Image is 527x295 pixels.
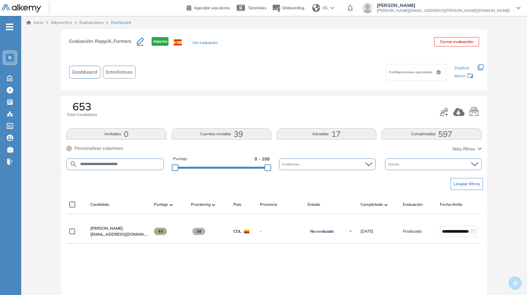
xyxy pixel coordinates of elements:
[152,37,168,46] span: Abierta
[90,225,149,231] a: [PERSON_NAME]
[192,228,205,235] span: 38
[403,202,423,207] span: Evaluación
[51,20,72,25] span: Alkymetrics
[6,26,13,28] i: -
[67,112,97,118] span: Total Candidatos
[277,128,376,140] button: Iniciadas17
[248,5,266,10] span: Tutoriales
[192,40,217,47] button: Ver evaluación
[67,145,123,152] button: Personalizar columnas
[169,204,173,206] img: [missing "en.ARROW_ALT" translation]
[90,202,109,207] span: Candidato
[187,3,230,11] a: Agendar una demo
[360,228,373,234] span: [DATE]
[384,204,388,206] img: [missing "en.ARROW_ALT" translation]
[272,1,304,15] button: Onboarding
[72,101,91,112] span: 653
[377,3,510,8] span: [PERSON_NAME]
[308,202,320,207] span: Estado
[174,39,182,45] img: ESP
[172,128,271,140] button: Cuentas creadas39
[173,156,187,162] span: Puntaje
[79,20,104,25] a: Evaluaciones
[260,202,277,207] span: Provincia
[67,128,166,140] button: Invitados0
[330,7,334,9] img: arrow
[279,158,376,170] div: Incidencias
[70,160,77,168] img: SEARCH_ALT
[233,202,241,207] span: País
[434,37,479,46] button: Cerrar evaluación
[154,228,167,235] span: 40
[455,65,470,70] span: Duplicar
[386,64,447,81] div: Configuraciones opcionales
[453,146,482,152] button: Más filtros
[90,226,123,231] span: [PERSON_NAME]
[103,66,136,79] button: Estadísticas
[90,231,149,237] span: [EMAIL_ADDRESS][DOMAIN_NAME]
[191,202,211,207] span: Proctoring
[8,55,12,60] span: R
[440,202,462,207] span: Fecha límite
[93,38,131,44] span: : RappiX_Farmers
[377,8,510,13] span: [PERSON_NAME][EMAIL_ADDRESS][PERSON_NAME][DOMAIN_NAME]
[72,69,97,76] span: Dashboard
[26,20,43,26] a: Inicio
[212,204,215,206] img: [missing "en.ARROW_ALT" translation]
[310,229,334,234] span: No evaluado
[323,5,328,11] span: ES
[385,158,482,170] div: Estado
[233,228,241,234] span: COL
[453,146,475,152] span: Más filtros
[388,162,401,167] span: Estado
[455,70,474,83] div: Mover
[349,229,353,233] img: Ícono de flecha
[255,156,270,162] span: 0 - 100
[451,178,483,190] button: Limpiar filtros
[282,162,301,167] span: Incidencias
[260,228,302,234] span: -
[244,229,249,233] img: COL
[194,5,230,10] span: Agendar una demo
[69,37,137,51] h3: Evaluación
[389,70,434,75] span: Configuraciones opcionales
[403,228,422,234] span: Finalizado
[360,202,383,207] span: Completado
[312,4,320,12] img: world
[1,4,41,13] img: Logo
[154,202,168,207] span: Puntaje
[69,66,100,79] button: Dashboard
[382,128,481,140] button: Completadas597
[106,69,133,76] span: Estadísticas
[74,145,123,152] span: Personalizar columnas
[282,5,304,10] span: Onboarding
[111,20,131,26] span: Dashboard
